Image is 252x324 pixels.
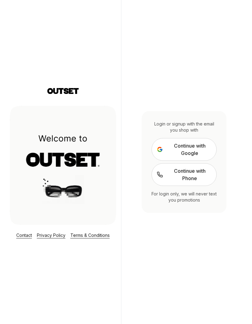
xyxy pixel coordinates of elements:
button: Continue with Google [152,138,217,161]
a: Privacy Policy [37,233,65,238]
div: For login only, we will never text you promotions [152,191,217,203]
a: Continue with Phone [152,163,217,186]
span: Continue with Google [168,142,211,157]
a: Contact [16,233,32,238]
div: Login or signup with the email you shop with [152,121,217,133]
a: Terms & Conditions [70,233,110,238]
img: Login Layout Image [10,106,116,225]
span: Continue with Phone [168,167,211,182]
